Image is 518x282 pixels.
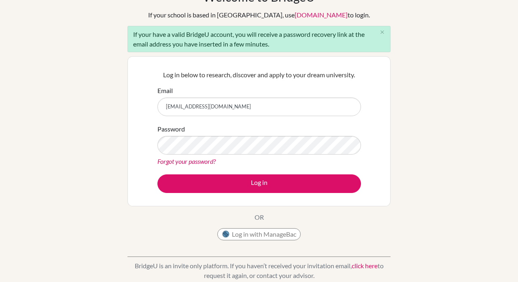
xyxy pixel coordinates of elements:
p: Log in below to research, discover and apply to your dream university. [157,70,361,80]
a: [DOMAIN_NAME] [295,11,348,19]
i: close [379,29,385,35]
button: Log in with ManageBac [217,228,301,240]
div: If your have a valid BridgeU account, you will receive a password recovery link at the email addr... [127,26,391,52]
a: click here [352,262,378,269]
p: OR [255,212,264,222]
button: Log in [157,174,361,193]
a: Forgot your password? [157,157,216,165]
p: BridgeU is an invite only platform. If you haven’t received your invitation email, to request it ... [127,261,391,280]
label: Email [157,86,173,95]
label: Password [157,124,185,134]
div: If your school is based in [GEOGRAPHIC_DATA], use to login. [148,10,370,20]
button: Close [374,26,390,38]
